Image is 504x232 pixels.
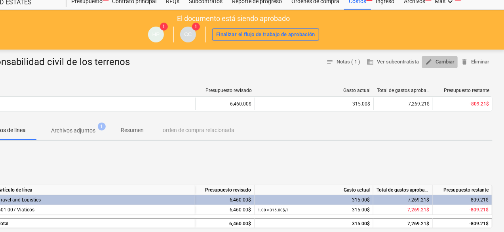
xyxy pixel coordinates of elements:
[216,30,315,39] div: Finalizar el flujo de trabajo de aprobación
[148,27,164,42] div: Hercilia Palma
[212,28,319,41] button: Finalizar el flujo de trabajo de aprobación
[160,23,168,31] span: 1
[373,218,433,228] div: 7,269.21$
[422,56,458,68] button: Cambiar
[195,205,255,215] div: 6,460.00$
[461,58,468,65] span: delete
[195,185,255,195] div: Presupuesto revisado
[121,126,144,134] p: Resumen
[258,208,289,212] small: 1.00 × 315.00$ / 1
[377,88,430,93] div: Total de gastos aprobados
[470,101,489,107] span: -809.21$
[98,123,106,130] span: 1
[258,195,370,205] div: 315.00$
[323,56,363,68] button: Notas ( 1 )
[433,218,492,228] div: -809.21$
[373,195,433,205] div: 7,269.21$
[436,88,489,93] div: Presupuesto restante
[258,219,370,229] div: 315.00$
[367,58,419,67] span: Ver subcontratista
[326,58,360,67] span: Notas ( 1 )
[373,98,433,110] div: 7,269.21$
[367,58,374,65] span: business
[458,56,493,68] button: Eliminar
[373,185,433,195] div: Total de gastos aprobados
[433,185,492,195] div: Presupuesto restante
[258,101,370,107] div: 315.00$
[363,56,422,68] button: Ver subcontratista
[177,14,290,23] p: El documento está siendo aprobado
[192,23,200,31] span: 1
[195,98,255,110] div: 6,460.00$
[461,58,489,67] span: Eliminar
[407,207,429,213] span: 7,269.21$
[425,58,455,67] span: Cambiar
[326,58,333,65] span: notes
[51,127,95,135] p: Archivos adjuntos
[258,88,371,93] div: Gasto actual
[433,195,492,205] div: -809.21$
[425,58,432,65] span: edit
[180,27,196,42] div: Carlos Cedeno
[152,31,160,37] span: HP
[469,207,489,213] span: -809.21$
[255,185,373,195] div: Gasto actual
[258,205,370,215] div: 315.00$
[184,31,192,37] span: CC
[199,88,252,93] div: Presupuesto revisado
[195,195,255,205] div: 6,460.00$
[195,218,255,228] div: 6,460.00$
